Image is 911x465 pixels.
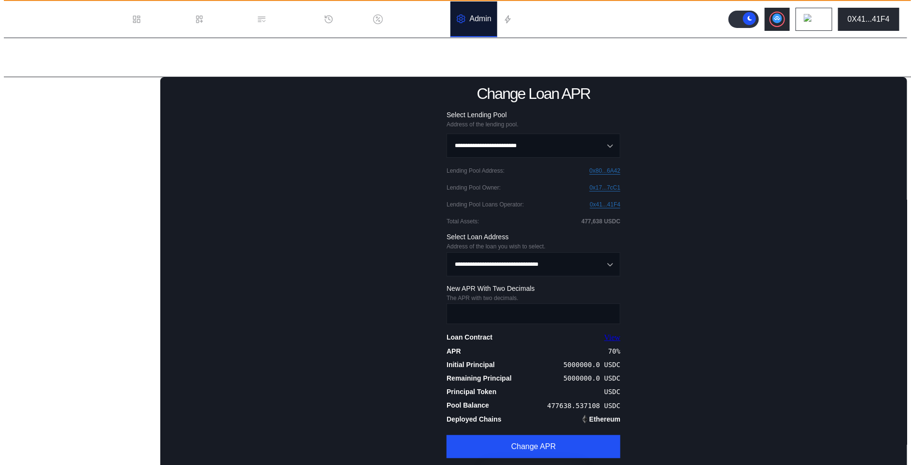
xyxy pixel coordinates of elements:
[447,360,495,369] div: Initial Principal
[23,118,141,129] div: Fund Loan
[563,361,620,369] div: 5000000.0 USDC
[447,167,505,174] div: Lending Pool Address :
[447,110,620,119] div: Select Lending Pool
[582,218,621,225] div: 477,638 USDC
[23,216,141,228] div: Set Loan Fees
[447,387,496,396] div: Principal Token
[17,262,62,271] div: Subaccounts
[447,333,492,342] div: Loan Contract
[318,1,367,37] a: History
[563,374,620,382] div: 5000000.0 USDC
[23,103,141,114] div: Deploy Loan
[145,15,183,24] div: Dashboard
[590,201,620,208] a: 0x41...41F4
[337,15,362,24] div: History
[17,278,38,287] div: Loans
[450,1,497,37] a: Admin
[14,307,157,321] div: Set Withdrawal
[23,163,141,183] div: Update Processing Hour and Issuance Limits
[848,15,890,24] div: 0X41...41F4
[23,231,141,243] div: Call Loan
[447,121,620,128] div: Address of the lending pool.
[251,1,318,37] a: Permissions
[126,1,189,37] a: Dashboard
[517,15,560,24] div: Automations
[547,402,621,410] div: 477638.537108 USDC
[23,201,141,213] div: Change Loan APR
[447,435,620,458] button: Change APR
[23,148,141,159] div: Set Loans Deployer and Operator
[447,415,502,424] div: Deployed Chains
[497,1,565,37] a: Automations
[14,291,157,305] div: Withdraw to Lender
[589,184,620,191] a: 0x17...7cC1
[608,347,620,355] div: 70 %
[23,246,141,258] div: Liquidate Loan
[589,415,621,424] div: Ethereum
[447,374,512,383] div: Remaining Principal
[470,14,491,23] div: Admin
[447,218,479,225] div: Total Assets :
[838,8,899,31] button: 0X41...41F4
[17,357,80,366] div: Balance Collateral
[447,284,620,293] div: New APR With Two Decimals
[581,415,589,424] img: Ethereum
[12,49,86,67] div: Admin Page
[447,134,620,158] button: Open menu
[604,333,621,342] a: View
[447,401,489,410] div: Pool Balance
[387,15,445,24] div: Discount Factors
[189,1,251,37] a: Loan Book
[447,295,620,301] div: The APR with two decimals.
[604,388,621,396] div: USDC
[477,85,590,103] div: Change Loan APR
[367,1,450,37] a: Discount Factors
[23,133,141,144] div: Accept Loan Principal
[804,14,814,25] img: chain logo
[447,184,501,191] div: Lending Pool Owner :
[14,323,157,337] div: Set Loan Fees
[447,252,620,276] button: Open menu
[17,342,50,350] div: Collateral
[796,8,832,31] button: chain logo
[447,347,461,356] div: APR
[17,89,66,98] div: Lending Pools
[589,167,620,175] a: 0x80...6A42
[447,232,620,241] div: Select Loan Address
[208,15,245,24] div: Loan Book
[270,15,312,24] div: Permissions
[447,201,524,208] div: Lending Pool Loans Operator :
[23,186,141,198] div: Pause Deposits and Withdrawals
[447,243,620,250] div: Address of the loan you wish to select.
